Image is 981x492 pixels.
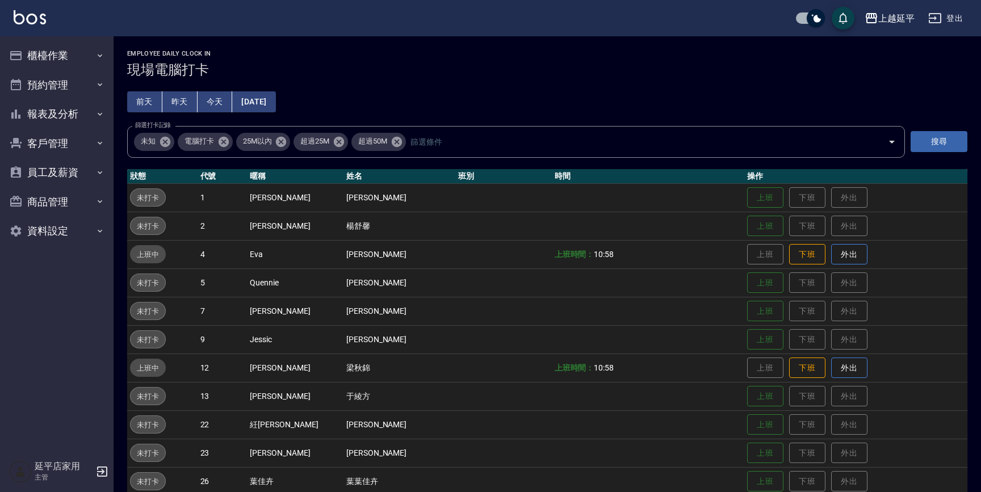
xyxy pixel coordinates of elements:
[131,447,165,459] span: 未打卡
[294,133,348,151] div: 超過25M
[247,268,343,297] td: Quennie
[232,91,275,112] button: [DATE]
[351,136,394,147] span: 超過50M
[343,183,455,212] td: [PERSON_NAME]
[236,136,279,147] span: 25M以內
[247,169,343,184] th: 暱稱
[198,91,233,112] button: 今天
[343,439,455,467] td: [PERSON_NAME]
[131,390,165,402] span: 未打卡
[247,382,343,410] td: [PERSON_NAME]
[552,169,744,184] th: 時間
[294,136,336,147] span: 超過25M
[832,7,854,30] button: save
[789,244,825,265] button: 下班
[883,133,901,151] button: Open
[198,439,248,467] td: 23
[9,460,32,483] img: Person
[747,301,783,322] button: 上班
[594,250,614,259] span: 10:58
[924,8,967,29] button: 登出
[747,329,783,350] button: 上班
[178,133,233,151] div: 電腦打卡
[131,277,165,289] span: 未打卡
[5,187,109,217] button: 商品管理
[198,240,248,268] td: 4
[911,131,967,152] button: 搜尋
[747,272,783,293] button: 上班
[343,240,455,268] td: [PERSON_NAME]
[747,216,783,237] button: 上班
[247,297,343,325] td: [PERSON_NAME]
[130,362,166,374] span: 上班中
[127,50,967,57] h2: Employee Daily Clock In
[198,183,248,212] td: 1
[247,325,343,354] td: Jessic
[131,192,165,204] span: 未打卡
[135,121,171,129] label: 篩選打卡記錄
[127,62,967,78] h3: 現場電腦打卡
[744,169,967,184] th: 操作
[860,7,919,30] button: 上越延平
[351,133,406,151] div: 超過50M
[343,169,455,184] th: 姓名
[134,136,162,147] span: 未知
[131,334,165,346] span: 未打卡
[236,133,291,151] div: 25M以內
[35,472,93,482] p: 主管
[343,325,455,354] td: [PERSON_NAME]
[198,169,248,184] th: 代號
[747,187,783,208] button: 上班
[5,99,109,129] button: 報表及分析
[178,136,221,147] span: 電腦打卡
[198,382,248,410] td: 13
[343,354,455,382] td: 梁秋錦
[343,212,455,240] td: 楊舒馨
[5,70,109,100] button: 預約管理
[131,220,165,232] span: 未打卡
[555,363,594,372] b: 上班時間：
[455,169,552,184] th: 班別
[198,410,248,439] td: 22
[5,158,109,187] button: 員工及薪資
[247,354,343,382] td: [PERSON_NAME]
[198,212,248,240] td: 2
[747,443,783,464] button: 上班
[134,133,174,151] div: 未知
[747,414,783,435] button: 上班
[35,461,93,472] h5: 延平店家用
[198,354,248,382] td: 12
[162,91,198,112] button: 昨天
[131,476,165,487] span: 未打卡
[747,471,783,492] button: 上班
[408,132,868,152] input: 篩選條件
[247,212,343,240] td: [PERSON_NAME]
[130,249,166,260] span: 上班中
[555,250,594,259] b: 上班時間：
[198,268,248,297] td: 5
[5,41,109,70] button: 櫃檯作業
[198,325,248,354] td: 9
[14,10,46,24] img: Logo
[343,410,455,439] td: [PERSON_NAME]
[343,297,455,325] td: [PERSON_NAME]
[127,91,162,112] button: 前天
[247,439,343,467] td: [PERSON_NAME]
[247,240,343,268] td: Eva
[5,216,109,246] button: 資料設定
[127,169,198,184] th: 狀態
[878,11,915,26] div: 上越延平
[198,297,248,325] td: 7
[594,363,614,372] span: 10:58
[5,129,109,158] button: 客戶管理
[131,419,165,431] span: 未打卡
[131,305,165,317] span: 未打卡
[247,183,343,212] td: [PERSON_NAME]
[343,268,455,297] td: [PERSON_NAME]
[789,358,825,379] button: 下班
[747,386,783,407] button: 上班
[343,382,455,410] td: 于綾方
[831,244,867,265] button: 外出
[831,358,867,379] button: 外出
[247,410,343,439] td: 紝[PERSON_NAME]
